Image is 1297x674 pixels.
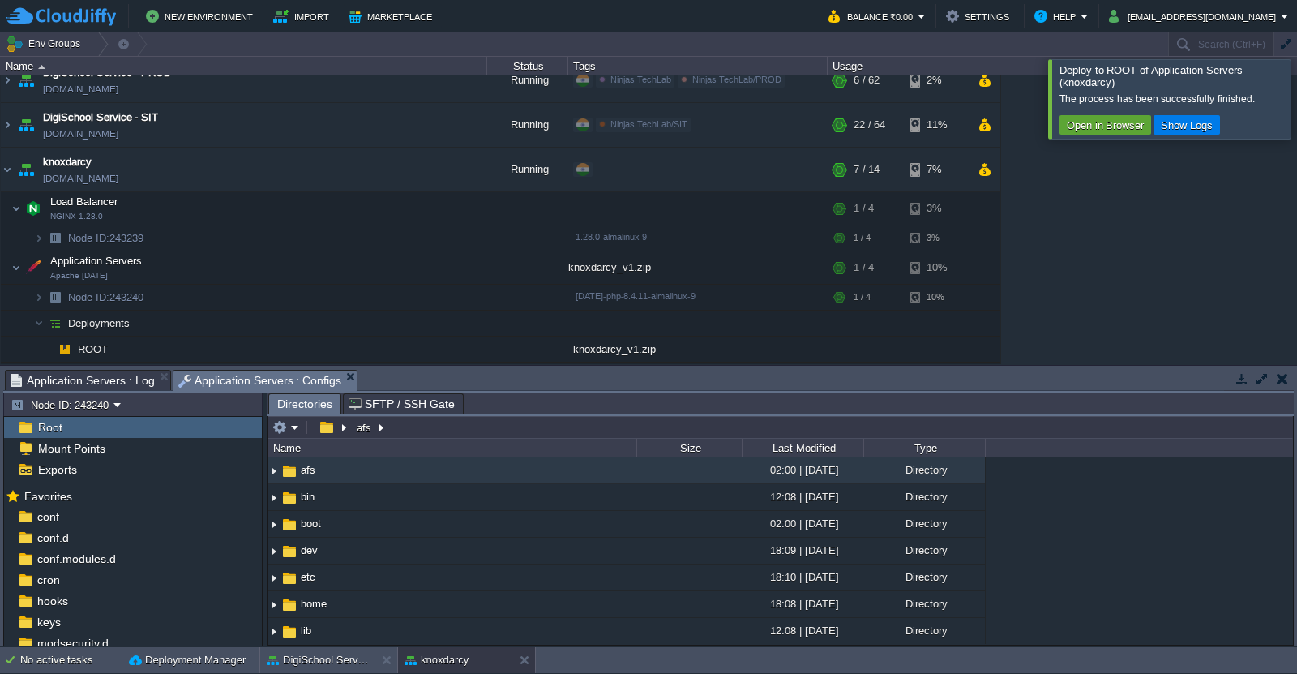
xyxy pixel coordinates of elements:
img: AMDAwAAAACH5BAEAAAAALAAAAAABAAEAAAICRAEAOw== [280,596,298,614]
div: Last Modified [743,439,863,457]
span: 1.28.0-almalinux-9 [576,232,647,242]
span: Ninjas TechLab/PROD [692,75,781,84]
span: Ninjas TechLab [610,75,671,84]
span: Node ID: [68,232,109,244]
div: Directory [863,565,985,590]
a: keys [34,615,63,629]
img: AMDAwAAAACH5BAEAAAAALAAAAAABAAEAAAICRAEAOw== [15,58,37,102]
a: [DOMAIN_NAME] [43,170,118,187]
img: AMDAwAAAACH5BAEAAAAALAAAAAABAAEAAAICRAEAOw== [268,458,280,483]
a: [DOMAIN_NAME] [43,81,118,97]
div: knoxdarcy_v1.zip [568,337,828,362]
a: conf.d [34,530,71,545]
a: hooks [34,594,71,608]
div: 18:10 | [DATE] [742,565,863,590]
a: [DOMAIN_NAME] [43,126,118,142]
img: AMDAwAAAACH5BAEAAAAALAAAAAABAAEAAAICRAEAOw== [280,623,298,641]
a: Mount Points [35,441,108,456]
div: 10% [910,285,963,310]
div: 1 / 4 [854,251,874,284]
div: Directory [863,457,985,483]
img: AMDAwAAAACH5BAEAAAAALAAAAAABAAEAAAICRAEAOw== [268,485,280,510]
img: AMDAwAAAACH5BAEAAAAALAAAAAABAAEAAAICRAEAOw== [15,103,37,147]
img: AMDAwAAAACH5BAEAAAAALAAAAAABAAEAAAICRAEAOw== [11,192,21,225]
a: Load BalancerNGINX 1.28.0 [49,195,120,208]
div: 12:08 | [DATE] [742,484,863,509]
button: DigiSchool Service - SIT [267,652,369,668]
div: 02:00 | [DATE] [742,511,863,536]
span: [DATE]-php-8.4.11-almalinux-9 [576,291,696,301]
div: 5 / 6 [854,363,874,395]
button: knoxdarcy [405,652,469,668]
img: AMDAwAAAACH5BAEAAAAALAAAAAABAAEAAAICRAEAOw== [280,569,298,587]
a: Exports [35,462,79,477]
div: Directory [863,618,985,643]
span: SFTP / SSH Gate [349,394,455,414]
div: 1 / 4 [854,285,871,310]
a: home [298,597,329,611]
span: Favorites [21,489,75,504]
div: Size [638,439,742,457]
div: 22 / 64 [854,103,885,147]
img: AMDAwAAAACH5BAEAAAAALAAAAAABAAEAAAICRAEAOw== [34,311,44,336]
div: Directory [863,484,985,509]
div: No active tasks [20,647,122,673]
img: AMDAwAAAACH5BAEAAAAALAAAAAABAAEAAAICRAEAOw== [34,225,44,251]
img: AMDAwAAAACH5BAEAAAAALAAAAAABAAEAAAICRAEAOw== [268,565,280,590]
img: AMDAwAAAACH5BAEAAAAALAAAAAABAAEAAAICRAEAOw== [22,251,45,284]
button: Show Logs [1156,118,1218,132]
div: 3% [910,225,963,251]
div: Running [487,58,568,102]
span: bin [298,490,317,504]
a: boot [298,517,323,530]
button: New Environment [146,6,258,26]
div: 18:08 | [DATE] [742,591,863,616]
a: Favorites [21,490,75,503]
div: Usage [828,57,1000,75]
span: Load Balancer [49,195,120,208]
span: Root [35,420,65,435]
button: Open in Browser [1062,118,1149,132]
span: Deploy to ROOT of Application Servers (knoxdarcy) [1059,64,1243,88]
a: modsecurity.d [34,636,111,650]
input: Click to enter the path [268,416,1293,439]
img: AMDAwAAAACH5BAEAAAAALAAAAAABAAEAAAICRAEAOw== [268,592,280,617]
div: Status [488,57,567,75]
button: Settings [946,6,1014,26]
a: Node ID:243240 [66,290,146,304]
img: AMDAwAAAACH5BAEAAAAALAAAAAABAAEAAAICRAEAOw== [38,65,45,69]
div: 02:00 | [DATE] [742,457,863,483]
div: 18:09 | [DATE] [742,538,863,563]
div: Running [487,148,568,191]
img: AMDAwAAAACH5BAEAAAAALAAAAAABAAEAAAICRAEAOw== [54,337,76,362]
span: Application Servers : Configs [178,371,342,391]
div: 6 / 62 [854,58,880,102]
img: AMDAwAAAACH5BAEAAAAALAAAAAABAAEAAAICRAEAOw== [44,311,66,336]
img: AMDAwAAAACH5BAEAAAAALAAAAAABAAEAAAICRAEAOw== [44,225,66,251]
a: dev [298,543,320,557]
a: DigiSchool Service - SIT [43,109,158,126]
span: Application Servers : Log [11,371,155,390]
img: AMDAwAAAACH5BAEAAAAALAAAAAABAAEAAAICRAEAOw== [11,363,21,395]
div: The process has been successfully finished. [1059,92,1286,105]
span: NGINX 1.28.0 [50,212,103,221]
img: AMDAwAAAACH5BAEAAAAALAAAAAABAAEAAAICRAEAOw== [268,619,280,644]
a: conf.modules.d [34,552,118,566]
a: ROOT [76,342,110,356]
span: Application Servers [49,254,144,268]
a: etc [298,570,318,584]
div: 1 / 4 [854,192,874,225]
img: CloudJiffy [6,6,116,27]
div: knoxdarcy_v1.zip [568,251,828,284]
a: lib [298,624,314,638]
